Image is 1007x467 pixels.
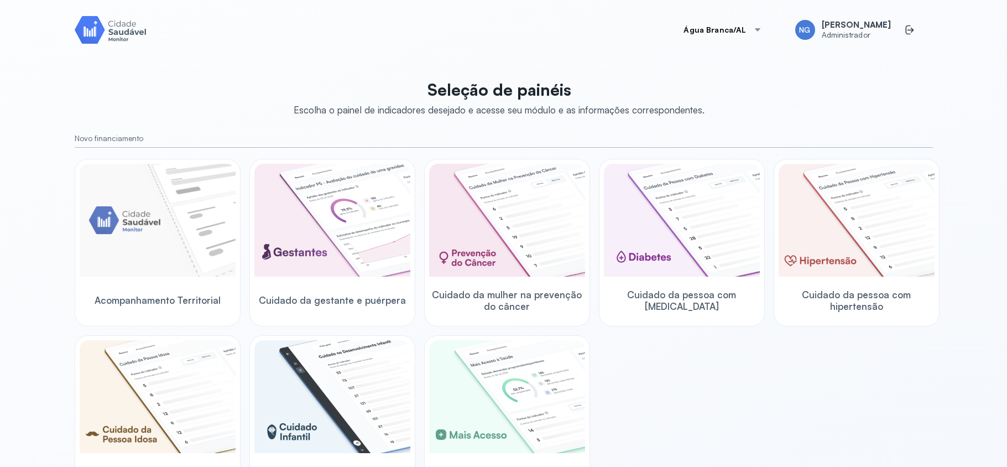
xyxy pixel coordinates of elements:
[822,30,891,40] span: Administrador
[429,164,585,277] img: woman-cancer-prevention-care.png
[822,20,891,30] span: [PERSON_NAME]
[80,164,236,277] img: placeholder-module-ilustration.png
[779,289,935,313] span: Cuidado da pessoa com hipertensão
[75,14,147,45] img: Logotipo do produto Monitor
[429,340,585,453] img: healthcare-greater-access.png
[604,289,760,313] span: Cuidado da pessoa com [MEDICAL_DATA]
[779,164,935,277] img: hypertension.png
[254,340,410,453] img: child-development.png
[294,104,705,116] div: Escolha o painel de indicadores desejado e acesse seu módulo e as informações correspondentes.
[670,19,775,41] button: Água Branca/AL
[95,294,221,306] span: Acompanhamento Territorial
[429,289,585,313] span: Cuidado da mulher na prevenção do câncer
[799,25,810,35] span: NG
[254,164,410,277] img: pregnants.png
[294,80,705,100] p: Seleção de painéis
[604,164,760,277] img: diabetics.png
[80,340,236,453] img: elderly.png
[259,294,406,306] span: Cuidado da gestante e puérpera
[75,134,933,143] small: Novo financiamento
